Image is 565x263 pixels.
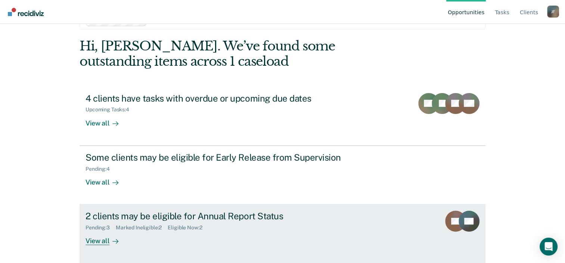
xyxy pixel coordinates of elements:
[86,152,348,163] div: Some clients may be eligible for Early Release from Supervision
[116,225,168,231] div: Marked Ineligible : 2
[86,166,116,172] div: Pending : 4
[547,6,559,18] div: J F
[8,8,44,16] img: Recidiviz
[86,106,135,113] div: Upcoming Tasks : 4
[86,172,127,186] div: View all
[80,146,485,205] a: Some clients may be eligible for Early Release from SupervisionPending:4View all
[86,211,348,222] div: 2 clients may be eligible for Annual Report Status
[86,231,127,245] div: View all
[80,87,485,146] a: 4 clients have tasks with overdue or upcoming due datesUpcoming Tasks:4View all
[86,93,348,104] div: 4 clients have tasks with overdue or upcoming due dates
[540,238,558,256] div: Open Intercom Messenger
[547,6,559,18] button: Profile dropdown button
[86,113,127,127] div: View all
[86,225,116,231] div: Pending : 3
[80,38,404,69] div: Hi, [PERSON_NAME]. We’ve found some outstanding items across 1 caseload
[168,225,208,231] div: Eligible Now : 2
